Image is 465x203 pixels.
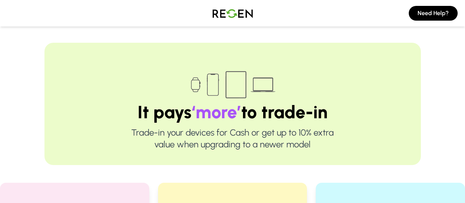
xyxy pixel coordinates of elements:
span: ‘more’ [192,101,241,123]
img: Trade-in devices [187,66,279,103]
button: Need Help? [409,6,458,21]
h1: It pays to trade-in [68,103,397,121]
p: Trade-in your devices for Cash or get up to 10% extra value when upgrading to a newer model [68,127,397,150]
img: Logo [207,3,258,24]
